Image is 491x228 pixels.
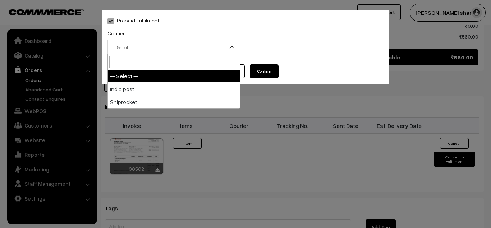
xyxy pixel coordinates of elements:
[108,95,240,108] li: Shiprocket
[107,17,159,24] label: Prepaid Fulfilment
[108,41,240,54] span: -- Select --
[107,30,125,37] label: Courier
[107,40,240,54] span: -- Select --
[108,70,240,82] li: -- Select --
[250,64,279,78] button: Confirm
[108,82,240,95] li: India post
